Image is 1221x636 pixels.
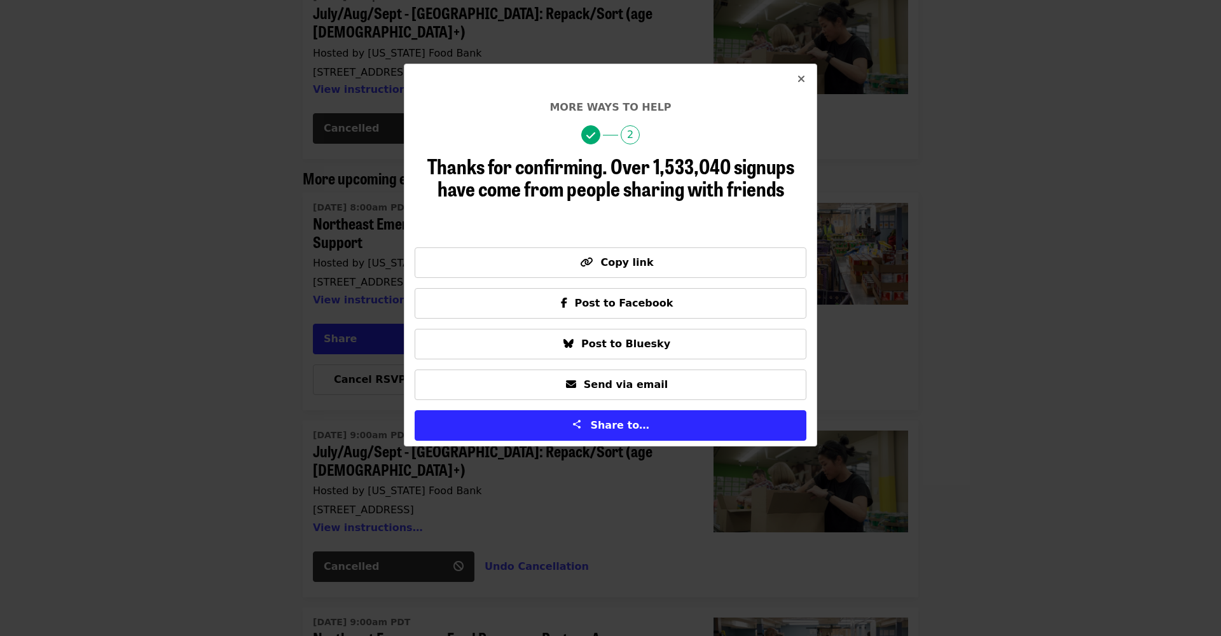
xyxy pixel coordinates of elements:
[572,419,582,429] img: Share
[584,378,668,391] span: Send via email
[427,151,607,181] span: Thanks for confirming.
[438,151,794,203] span: Over 1,533,040 signups have come from people sharing with friends
[561,297,567,309] i: facebook-f icon
[415,247,806,278] button: Copy link
[581,338,670,350] span: Post to Bluesky
[415,329,806,359] button: Post to Bluesky
[549,101,671,113] span: More ways to help
[566,378,576,391] i: envelope icon
[797,73,805,85] i: times icon
[621,125,640,144] span: 2
[415,410,806,441] button: Share to…
[586,130,595,142] i: check icon
[786,64,817,95] button: Close
[600,256,653,268] span: Copy link
[575,297,673,309] span: Post to Facebook
[415,370,806,400] button: Send via email
[590,419,649,431] span: Share to…
[563,338,574,350] i: bluesky icon
[580,256,593,268] i: link icon
[415,288,806,319] button: Post to Facebook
